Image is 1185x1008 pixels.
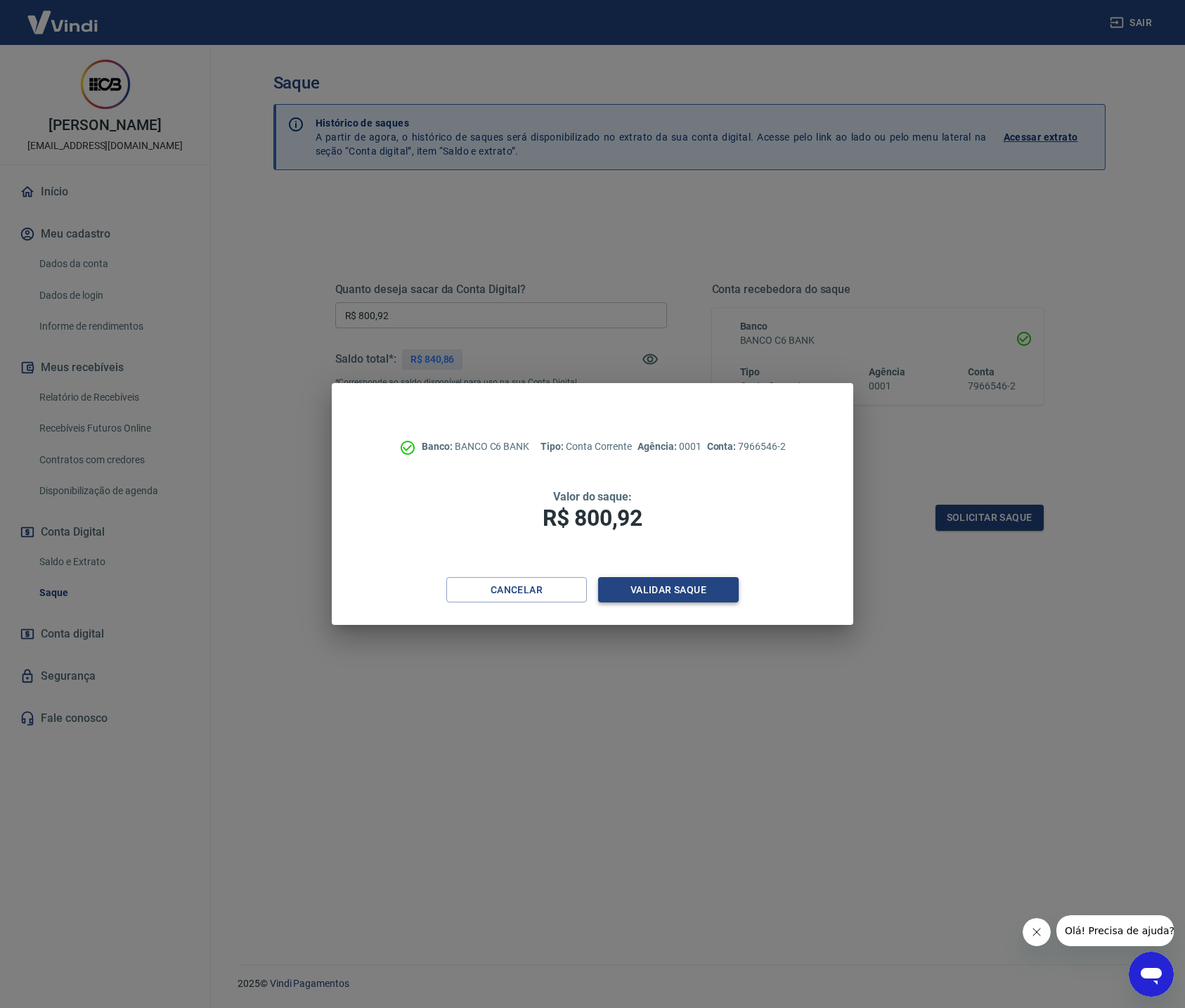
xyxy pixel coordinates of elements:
span: Conta: [707,441,739,452]
span: R$ 800,92 [543,505,642,531]
p: BANCO C6 BANK [422,439,529,454]
p: 0001 [637,439,701,454]
span: Olá! Precisa de ajuda? [8,10,118,21]
span: Valor do saque: [553,490,632,503]
button: Validar saque [598,577,739,603]
iframe: Mensagem da empresa [1056,915,1174,946]
p: 7966546-2 [707,439,786,454]
button: Cancelar [446,577,587,603]
span: Agência: [637,441,679,452]
span: Tipo: [540,441,566,452]
iframe: Fechar mensagem [1023,918,1051,946]
span: Banco: [422,441,455,452]
iframe: Botão para abrir a janela de mensagens [1129,952,1174,997]
p: Conta Corrente [540,439,632,454]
